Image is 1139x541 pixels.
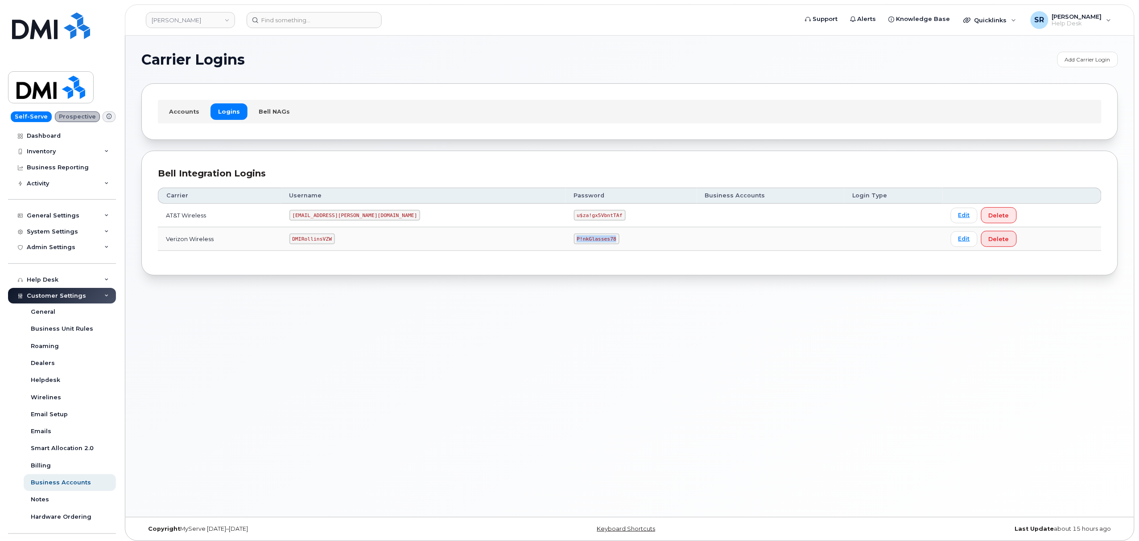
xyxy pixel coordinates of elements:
th: Password [566,188,697,204]
div: Bell Integration Logins [158,167,1102,180]
th: Login Type [844,188,943,204]
div: about 15 hours ago [792,525,1118,533]
button: Delete [981,231,1017,247]
button: Delete [981,207,1017,223]
code: u$za!gx5VbntTAf [574,210,626,221]
span: Carrier Logins [141,53,245,66]
a: Logins [210,103,248,119]
th: Carrier [158,188,281,204]
a: Edit [951,208,978,223]
td: AT&T Wireless [158,204,281,227]
a: Bell NAGs [251,103,297,119]
th: Username [281,188,566,204]
code: [EMAIL_ADDRESS][PERSON_NAME][DOMAIN_NAME] [289,210,421,221]
th: Business Accounts [697,188,845,204]
strong: Last Update [1015,525,1054,532]
strong: Copyright [148,525,180,532]
a: Accounts [161,103,207,119]
td: Verizon Wireless [158,227,281,251]
code: DMIRollinsVZW [289,234,335,244]
span: Delete [989,211,1009,220]
a: Edit [951,231,978,247]
div: MyServe [DATE]–[DATE] [141,525,467,533]
span: Delete [989,235,1009,243]
a: Add Carrier Login [1057,52,1118,67]
a: Keyboard Shortcuts [597,525,656,532]
code: P!nkGlasses78 [574,234,619,244]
